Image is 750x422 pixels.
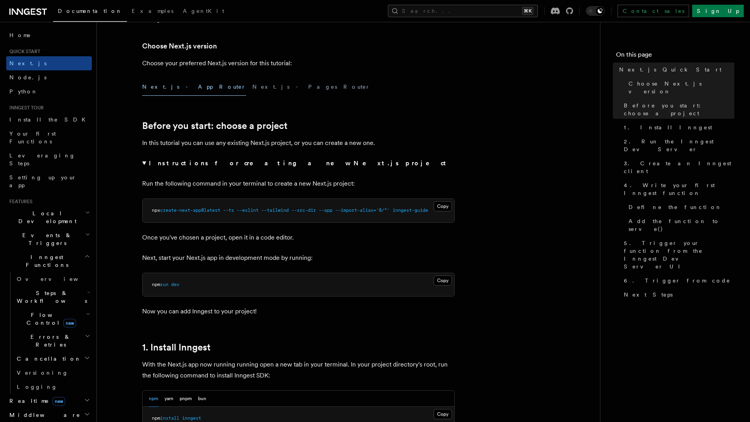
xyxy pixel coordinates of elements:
a: Python [6,84,92,98]
a: 1. Install Inngest [142,342,211,353]
span: --tailwind [261,207,289,213]
span: Choose Next.js version [629,80,734,95]
button: Cancellation [14,352,92,366]
div: Inngest Functions [6,272,92,394]
span: create-next-app@latest [160,207,220,213]
summary: Instructions for creating a new Next.js project [142,158,455,169]
span: Define the function [629,203,722,211]
span: 4. Write your first Inngest function [624,181,734,197]
span: Before you start: choose a project [624,102,734,117]
button: Flow Controlnew [14,308,92,330]
a: 6. Trigger from code [621,274,734,288]
span: Local Development [6,209,85,225]
a: Before you start: choose a project [142,120,287,131]
button: Copy [434,409,452,419]
button: Copy [434,201,452,211]
a: Contact sales [618,5,689,17]
span: Python [9,88,38,95]
a: Examples [127,2,178,21]
a: Home [6,28,92,42]
span: Setting up your app [9,174,77,188]
button: pnpm [180,391,192,407]
span: Next.js Quick Start [619,66,721,73]
span: Install the SDK [9,116,90,123]
span: new [52,397,65,406]
p: Run the following command in your terminal to create a new Next.js project: [142,178,455,189]
span: --import-alias= [335,207,376,213]
span: npm [152,415,160,421]
p: Once you've chosen a project, open it in a code editor. [142,232,455,243]
button: Middleware [6,408,92,422]
a: Next.js Quick Start [616,63,734,77]
span: Overview [17,276,97,282]
span: --ts [223,207,234,213]
span: run [160,282,168,287]
p: Now you can add Inngest to your project! [142,306,455,317]
a: Install the SDK [6,113,92,127]
span: 6. Trigger from code [624,277,730,284]
span: inngest [182,415,201,421]
span: 5. Trigger your function from the Inngest Dev Server UI [624,239,734,270]
button: Next.js - Pages Router [252,78,370,96]
a: Sign Up [692,5,744,17]
button: npm [149,391,158,407]
span: install [160,415,179,421]
a: Versioning [14,366,92,380]
span: Middleware [6,411,80,419]
span: 3. Create an Inngest client [624,159,734,175]
span: npx [152,207,160,213]
p: With the Next.js app now running running open a new tab in your terminal. In your project directo... [142,359,455,381]
span: Add the function to serve() [629,217,734,233]
span: Home [9,31,31,39]
p: Next, start your Next.js app in development mode by running: [142,252,455,263]
button: Steps & Workflows [14,286,92,308]
span: --src-dir [291,207,316,213]
a: Choose Next.js version [625,77,734,98]
a: Add the function to serve() [625,214,734,236]
button: Search...⌘K [388,5,538,17]
a: Logging [14,380,92,394]
span: inngest-guide [393,207,428,213]
button: Errors & Retries [14,330,92,352]
span: Node.js [9,74,46,80]
a: Setting up your app [6,170,92,192]
a: AgentKit [178,2,229,21]
span: Quick start [6,48,40,55]
button: Local Development [6,206,92,228]
button: bun [198,391,206,407]
a: Next Steps [621,288,734,302]
span: Features [6,198,32,205]
span: Next.js [9,60,46,66]
span: Inngest tour [6,105,44,111]
span: npm [152,282,160,287]
a: 1. Install Inngest [621,120,734,134]
span: --eslint [237,207,259,213]
a: Documentation [53,2,127,22]
span: Next Steps [624,291,673,299]
p: In this tutorial you can use any existing Next.js project, or you can create a new one. [142,138,455,148]
a: Define the function [625,200,734,214]
button: Inngest Functions [6,250,92,272]
p: Choose your preferred Next.js version for this tutorial: [142,58,455,69]
button: Events & Triggers [6,228,92,250]
a: Node.js [6,70,92,84]
strong: Instructions for creating a new Next.js project [149,159,449,167]
a: 4. Write your first Inngest function [621,178,734,200]
a: 2. Run the Inngest Dev Server [621,134,734,156]
span: Errors & Retries [14,333,85,349]
span: Realtime [6,397,65,405]
span: Logging [17,384,57,390]
button: Toggle dark mode [586,6,605,16]
button: Next.js - App Router [142,78,246,96]
kbd: ⌘K [522,7,533,15]
span: 2. Run the Inngest Dev Server [624,138,734,153]
a: Leveraging Steps [6,148,92,170]
span: Inngest Functions [6,253,84,269]
a: 5. Trigger your function from the Inngest Dev Server UI [621,236,734,274]
span: 1. Install Inngest [624,123,712,131]
button: Copy [434,275,452,286]
span: AgentKit [183,8,224,14]
span: Events & Triggers [6,231,85,247]
a: 3. Create an Inngest client [621,156,734,178]
a: Before you start: choose a project [621,98,734,120]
